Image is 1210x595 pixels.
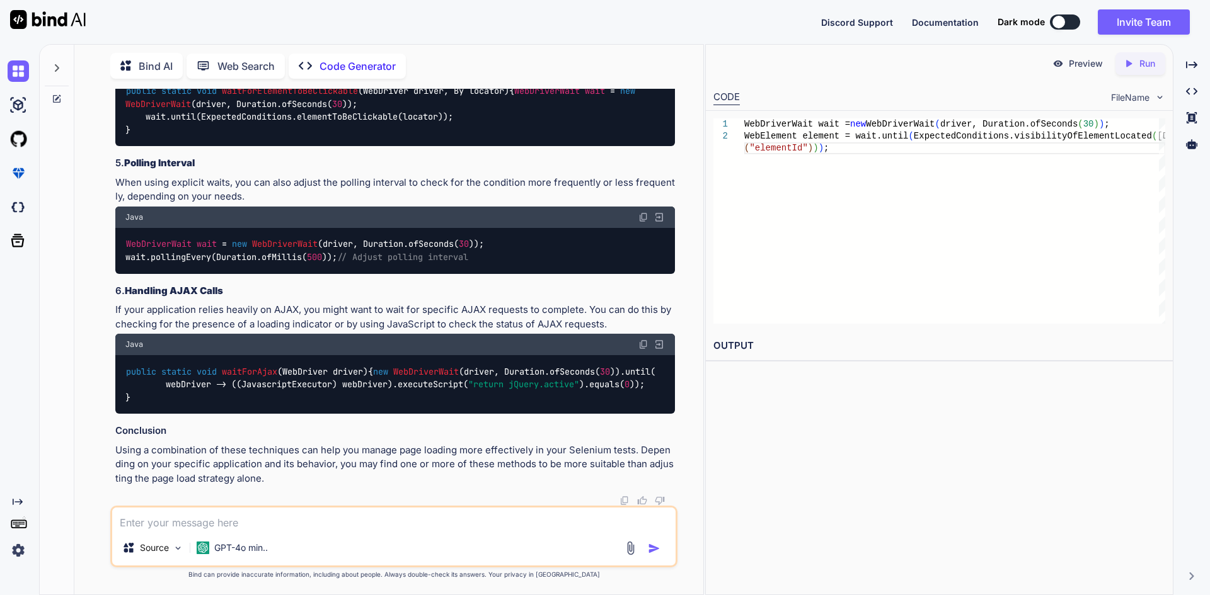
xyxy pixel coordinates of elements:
[252,239,318,250] span: WebDriverWait
[637,496,647,506] img: like
[393,366,459,377] span: WebDriverWait
[610,86,615,97] span: =
[1052,58,1064,69] img: preview
[125,84,640,136] code: { (driver, Duration.ofSeconds( )); wait.until(ExpectedConditions.elementToBeClickable(locator)); }
[115,284,675,298] h3: 6.
[912,16,979,29] button: Documentation
[8,60,29,82] img: chat
[744,143,749,153] span: (
[818,143,823,153] span: )
[706,331,1173,361] h2: OUTPUT
[1098,9,1190,35] button: Invite Team
[10,10,86,29] img: Bind AI
[625,379,630,390] span: 0
[749,143,807,153] span: "elementId"
[110,570,677,579] p: Bind can provide inaccurate information, including about people. Always double-check its answers....
[125,285,223,297] strong: Handling AJAX Calls
[744,131,908,141] span: WebElement element = wait.until
[197,541,209,554] img: GPT-4o mini
[8,128,29,150] img: githubLight
[1093,119,1098,129] span: )
[307,251,322,263] span: 500
[115,424,675,438] h3: Conclusion
[585,86,605,97] span: wait
[914,131,1152,141] span: ExpectedConditions.visibilityOfElementLocated
[140,541,169,554] p: Source
[197,239,217,250] span: wait
[807,143,812,153] span: )
[940,119,1078,129] span: driver, Duration.ofSeconds
[125,339,143,349] span: Java
[998,16,1045,28] span: Dark mode
[232,239,247,250] span: new
[638,212,648,222] img: copy
[8,94,29,116] img: ai-studio
[713,118,728,130] div: 1
[125,365,655,404] code: { (driver, Duration.ofSeconds( )).until( webDriver -> ((JavascriptExecutor) webDriver).executeScr...
[217,59,275,74] p: Web Search
[623,541,638,555] img: attachment
[139,59,173,74] p: Bind AI
[1155,92,1165,103] img: chevron down
[8,540,29,561] img: settings
[161,366,192,377] span: static
[821,16,893,29] button: Discord Support
[912,17,979,28] span: Documentation
[648,542,660,555] img: icon
[124,157,195,169] strong: Polling Interval
[713,130,728,142] div: 2
[126,86,156,97] span: public
[600,366,610,377] span: 30
[1104,119,1109,129] span: ;
[654,339,665,350] img: Open in Browser
[222,239,227,250] span: =
[638,339,648,349] img: copy
[197,366,217,377] span: void
[935,119,940,129] span: (
[850,119,866,129] span: new
[277,366,368,377] span: (WebDriver driver)
[1078,119,1083,129] span: (
[1139,57,1155,70] p: Run
[197,86,217,97] span: void
[1099,119,1104,129] span: )
[125,212,143,222] span: Java
[908,131,913,141] span: (
[8,196,29,218] img: darkCloudIdeIcon
[1152,131,1157,141] span: (
[713,90,740,105] div: CODE
[222,86,358,97] span: waitForElementToBeClickable
[8,162,29,184] img: premium
[222,366,277,377] span: waitForAjax
[332,98,342,110] span: 30
[358,86,509,97] span: (WebDriver driver, By locator)
[161,86,192,97] span: static
[337,251,468,263] span: // Adjust polling interval
[514,86,580,97] span: WebDriverWait
[459,239,469,250] span: 30
[824,143,829,153] span: ;
[620,86,635,97] span: new
[115,303,675,331] p: If your application relies heavily on AJAX, you might want to wait for specific AJAX requests to ...
[115,156,675,171] h3: 5.
[125,237,484,263] code: (driver, Duration.ofSeconds( )); wait.pollingEvery(Duration.ofMillis( ));
[115,176,675,204] p: When using explicit waits, you can also adjust the polling interval to check for the condition mo...
[125,98,191,110] span: WebDriverWait
[320,59,396,74] p: Code Generator
[1083,119,1093,129] span: 30
[126,239,192,250] span: WebDriverWait
[373,366,388,377] span: new
[126,366,156,377] span: public
[468,379,579,390] span: "return jQuery.active"
[654,212,665,223] img: Open in Browser
[115,443,675,486] p: Using a combination of these techniques can help you manage page loading more effectively in your...
[1069,57,1103,70] p: Preview
[866,119,935,129] span: WebDriverWait
[744,119,850,129] span: WebDriverWait wait =
[821,17,893,28] span: Discord Support
[173,543,183,553] img: Pick Models
[214,541,268,554] p: GPT-4o min..
[655,496,665,506] img: dislike
[619,496,630,506] img: copy
[813,143,818,153] span: )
